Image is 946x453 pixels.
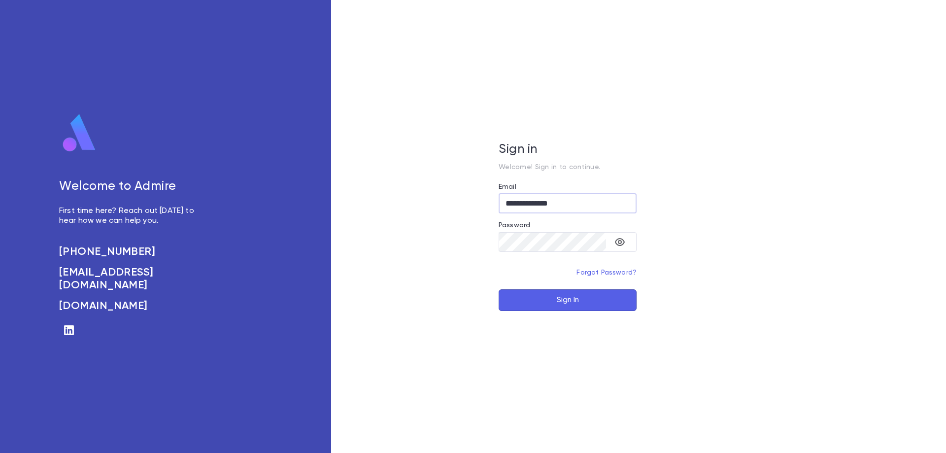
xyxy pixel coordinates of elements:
[59,179,205,194] h5: Welcome to Admire
[499,142,637,157] h5: Sign in
[499,183,516,191] label: Email
[59,245,205,258] a: [PHONE_NUMBER]
[59,266,205,292] a: [EMAIL_ADDRESS][DOMAIN_NAME]
[499,289,637,311] button: Sign In
[499,163,637,171] p: Welcome! Sign in to continue.
[610,232,630,252] button: toggle password visibility
[576,269,637,276] a: Forgot Password?
[59,113,100,153] img: logo
[499,221,530,229] label: Password
[59,206,205,226] p: First time here? Reach out [DATE] to hear how we can help you.
[59,300,205,313] a: [DOMAIN_NAME]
